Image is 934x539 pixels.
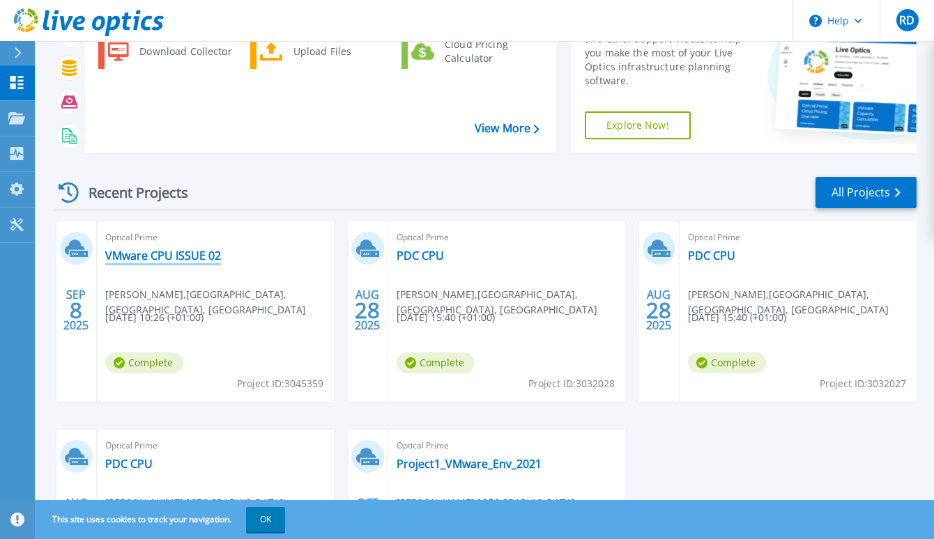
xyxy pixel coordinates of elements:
span: [DATE] 15:40 (+01:00) [397,310,495,325]
span: Optical Prime [105,230,326,245]
a: PDC CPU [688,249,735,263]
span: This site uses cookies to track your navigation. [38,507,285,532]
span: Project ID: 3032027 [820,376,906,391]
span: Project ID: 3032028 [528,376,615,391]
span: Complete [397,352,475,373]
span: [PERSON_NAME] , [GEOGRAPHIC_DATA], [GEOGRAPHIC_DATA], [GEOGRAPHIC_DATA] [105,287,334,318]
button: OK [246,507,285,532]
div: SEP 2025 [63,285,89,336]
a: PDC CPU [397,249,444,263]
a: Cloud Pricing Calculator [401,34,544,69]
div: Cloud Pricing Calculator [438,38,541,65]
span: Project ID: 3045359 [237,376,323,391]
div: AUG 2025 [645,285,672,336]
span: [DATE] 15:40 (+01:00) [688,310,786,325]
span: 28 [646,304,671,316]
span: Optical Prime [397,230,617,245]
span: Optical Prime [688,230,908,245]
span: 8 [70,304,82,316]
span: [DATE] 10:26 (+01:00) [105,310,204,325]
span: Optical Prime [397,438,617,453]
div: Find tutorials, instructional guides and other support videos to help you make the most of your L... [585,18,756,88]
a: View More [475,122,539,135]
div: AUG 2025 [354,285,381,336]
div: Download Collector [132,38,238,65]
a: Explore Now! [585,111,691,139]
a: All Projects [816,177,917,208]
span: [PERSON_NAME] , [GEOGRAPHIC_DATA], [GEOGRAPHIC_DATA], [GEOGRAPHIC_DATA] [688,287,917,318]
span: [PERSON_NAME] , [GEOGRAPHIC_DATA], [GEOGRAPHIC_DATA], [GEOGRAPHIC_DATA] [397,287,625,318]
span: RD [899,15,914,26]
a: PDC CPU [105,457,153,471]
span: Complete [105,352,183,373]
a: Upload Files [250,34,393,69]
a: Project1_VMware_Env_2021 [397,457,542,471]
a: Download Collector [98,34,241,69]
span: [PERSON_NAME] , [GEOGRAPHIC_DATA], [GEOGRAPHIC_DATA], [GEOGRAPHIC_DATA] [105,495,334,526]
span: Complete [688,352,766,373]
div: Recent Projects [54,175,207,210]
span: 28 [355,304,380,316]
a: VMware CPU ISSUE 02 [105,249,221,263]
div: Upload Files [286,38,390,65]
span: [PERSON_NAME] , [GEOGRAPHIC_DATA]. [397,495,578,510]
span: Optical Prime [105,438,326,453]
